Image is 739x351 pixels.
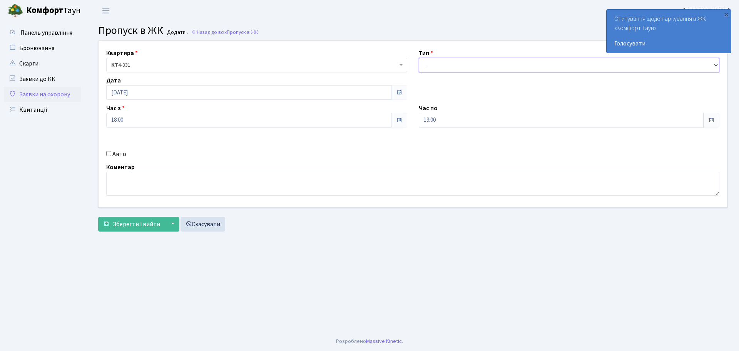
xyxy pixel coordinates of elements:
span: <b>КТ</b>&nbsp;&nbsp;&nbsp;&nbsp;4-331 [106,58,407,72]
label: Час з [106,104,125,113]
label: Квартира [106,49,138,58]
label: Дата [106,76,121,85]
a: Заявки до КК [4,71,81,87]
a: Квитанції [4,102,81,118]
span: Зберегти і вийти [113,220,160,228]
span: Таун [26,4,81,17]
div: × [722,10,730,18]
a: [PERSON_NAME] [683,6,730,15]
small: Додати . [166,29,188,36]
a: Голосувати [614,39,723,48]
a: Скасувати [181,217,225,232]
span: <b>КТ</b>&nbsp;&nbsp;&nbsp;&nbsp;4-331 [111,61,398,69]
b: [PERSON_NAME] [683,7,730,15]
a: Заявки на охорону [4,87,81,102]
a: Скарги [4,56,81,71]
label: Час по [419,104,438,113]
a: Панель управління [4,25,81,40]
button: Переключити навігацію [96,4,115,17]
a: Бронювання [4,40,81,56]
a: Назад до всіхПропуск в ЖК [191,29,258,36]
img: logo.png [8,3,23,18]
span: Панель управління [20,29,72,37]
span: Пропуск в ЖК [227,29,258,36]
label: Тип [419,49,433,58]
div: Опитування щодо паркування в ЖК «Комфорт Таун» [607,10,731,53]
b: КТ [111,61,118,69]
a: Massive Kinetic [366,337,402,345]
b: Комфорт [26,4,63,17]
label: Коментар [106,163,135,172]
button: Зберегти і вийти [98,217,165,232]
div: Розроблено . [336,337,403,346]
label: Авто [112,149,126,159]
span: Пропуск в ЖК [98,23,163,38]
